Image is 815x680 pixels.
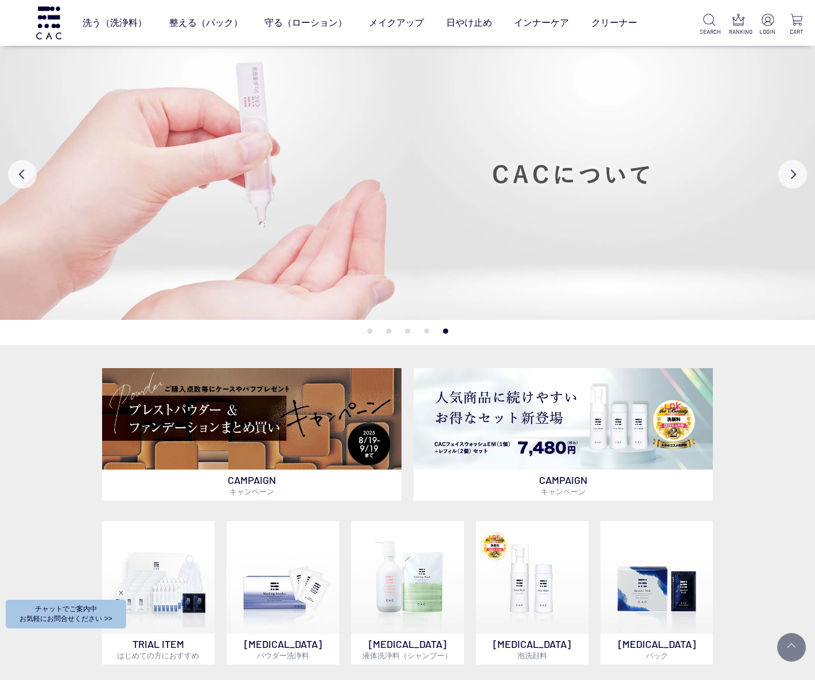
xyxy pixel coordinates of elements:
[476,521,588,665] a: 泡洗顔料 [MEDICAL_DATA]泡洗顔料
[591,7,637,39] a: クリーナー
[169,7,243,39] a: 整える（パック）
[729,14,748,36] a: RANKING
[227,521,339,665] a: [MEDICAL_DATA]パウダー洗浄料
[729,28,748,36] p: RANKING
[34,6,63,39] img: logo
[227,634,339,665] p: [MEDICAL_DATA]
[102,470,401,501] p: CAMPAIGN
[369,7,424,39] a: メイクアップ
[600,634,713,665] p: [MEDICAL_DATA]
[517,651,547,660] span: 泡洗顔料
[700,28,719,36] p: SEARCH
[514,7,569,39] a: インナーケア
[758,14,777,36] a: LOGIN
[446,7,492,39] a: 日やけ止め
[362,651,452,660] span: 液体洗浄料（シャンプー）
[414,368,713,501] a: フェイスウォッシュ＋レフィル2個セット フェイスウォッシュ＋レフィル2個セット CAMPAIGNキャンペーン
[386,329,391,334] button: 2 of 5
[787,28,806,36] p: CART
[414,368,713,470] img: フェイスウォッシュ＋レフィル2個セット
[229,487,274,496] span: キャンペーン
[787,14,806,36] a: CART
[102,521,215,665] a: トライアルセット TRIAL ITEMはじめての方におすすめ
[700,14,719,36] a: SEARCH
[351,634,463,665] p: [MEDICAL_DATA]
[351,521,463,665] a: [MEDICAL_DATA]液体洗浄料（シャンプー）
[414,470,713,501] p: CAMPAIGN
[102,521,215,634] img: トライアルセット
[102,368,401,501] a: ベースメイクキャンペーン ベースメイクキャンペーン CAMPAIGNキャンペーン
[102,634,215,665] p: TRIAL ITEM
[257,651,309,660] span: パウダー洗浄料
[758,28,777,36] p: LOGIN
[778,160,807,189] button: Next
[102,368,401,470] img: ベースメイクキャンペーン
[405,329,410,334] button: 3 of 5
[83,7,147,39] a: 洗う（洗浄料）
[476,634,588,665] p: [MEDICAL_DATA]
[541,487,586,496] span: キャンペーン
[646,651,668,660] span: パック
[600,521,713,665] a: [MEDICAL_DATA]パック
[443,329,448,334] button: 5 of 5
[424,329,429,334] button: 4 of 5
[476,521,588,634] img: 泡洗顔料
[367,329,372,334] button: 1 of 5
[264,7,347,39] a: 守る（ローション）
[8,160,37,189] button: Previous
[117,651,199,660] span: はじめての方におすすめ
